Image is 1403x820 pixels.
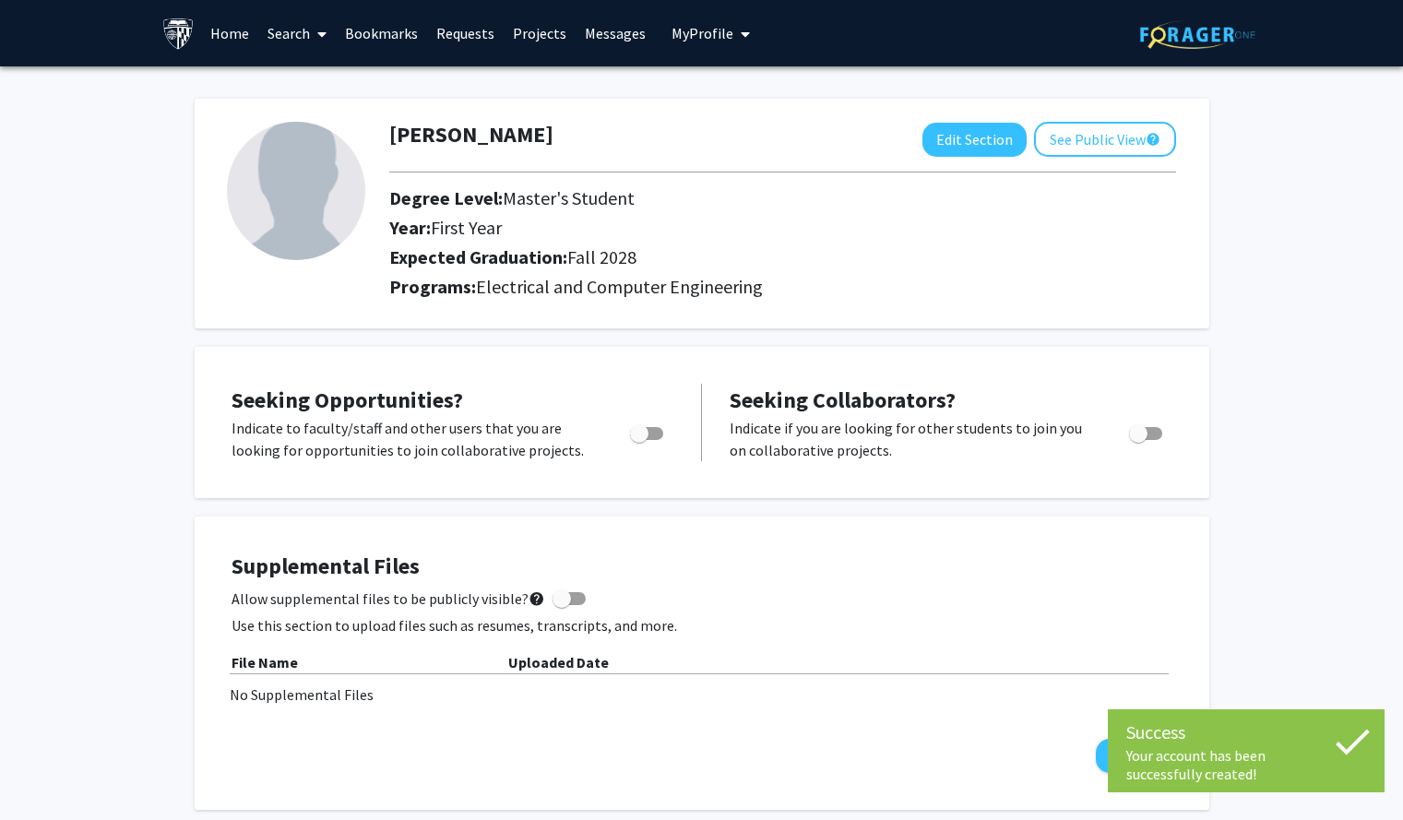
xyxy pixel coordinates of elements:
p: Use this section to upload files such as resumes, transcripts, and more. [232,614,1172,636]
a: Messages [576,1,655,65]
h1: [PERSON_NAME] [389,122,553,149]
span: Electrical and Computer Engineering [476,275,763,298]
span: My Profile [672,24,733,42]
p: Indicate if you are looking for other students to join you on collaborative projects. [730,417,1094,461]
div: Your account has been successfully created! [1126,746,1366,783]
h2: Programs: [389,276,1176,298]
span: Seeking Opportunities? [232,386,463,414]
b: File Name [232,653,298,671]
h4: Supplemental Files [232,553,1172,580]
img: Profile Picture [227,122,365,260]
span: Seeking Collaborators? [730,386,956,414]
div: Success [1126,719,1366,746]
h2: Year: [389,217,1050,239]
h2: Expected Graduation: [389,246,1050,268]
a: Home [201,1,258,65]
span: Fall 2028 [567,245,636,268]
button: Edit Section [922,123,1027,157]
button: See Public View [1034,122,1176,157]
span: Allow supplemental files to be publicly visible? [232,588,545,610]
mat-icon: help [1146,128,1160,150]
button: Add File [1096,739,1172,773]
a: Bookmarks [336,1,427,65]
div: No Supplemental Files [230,683,1174,706]
span: First Year [431,216,502,239]
a: Projects [504,1,576,65]
div: Toggle [1122,417,1172,445]
img: ForagerOne Logo [1140,20,1255,49]
span: Master's Student [503,186,635,209]
mat-icon: help [529,588,545,610]
img: Johns Hopkins University Logo [162,18,195,50]
div: Toggle [623,417,673,445]
b: Uploaded Date [508,653,609,671]
a: Requests [427,1,504,65]
h2: Degree Level: [389,187,1050,209]
iframe: Chat [14,737,78,806]
p: Indicate to faculty/staff and other users that you are looking for opportunities to join collabor... [232,417,595,461]
a: Search [258,1,336,65]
